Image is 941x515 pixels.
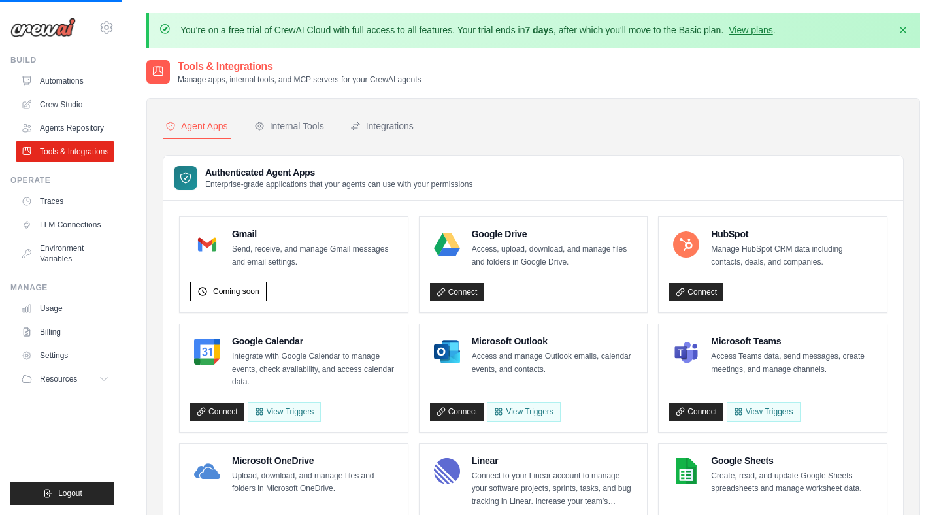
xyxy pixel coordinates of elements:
[673,339,699,365] img: Microsoft Teams Logo
[180,24,776,37] p: You're on a free trial of CrewAI Cloud with full access to all features. Your trial ends in , aft...
[205,179,473,190] p: Enterprise-grade applications that your agents can use with your permissions
[232,243,397,269] p: Send, receive, and manage Gmail messages and email settings.
[727,402,800,422] : View Triggers
[232,454,397,467] h4: Microsoft OneDrive
[10,18,76,37] img: Logo
[729,25,772,35] a: View plans
[711,243,876,269] p: Manage HubSpot CRM data including contacts, deals, and companies.
[16,118,114,139] a: Agents Repository
[16,214,114,235] a: LLM Connections
[205,166,473,179] h3: Authenticated Agent Apps
[430,403,484,421] a: Connect
[16,238,114,269] a: Environment Variables
[711,454,876,467] h4: Google Sheets
[472,454,637,467] h4: Linear
[232,470,397,495] p: Upload, download, and manage files and folders in Microsoft OneDrive.
[487,402,560,422] : View Triggers
[472,350,637,376] p: Access and manage Outlook emails, calendar events, and contacts.
[472,470,637,508] p: Connect to your Linear account to manage your software projects, sprints, tasks, and bug tracking...
[434,458,460,484] img: Linear Logo
[194,339,220,365] img: Google Calendar Logo
[194,231,220,257] img: Gmail Logo
[673,231,699,257] img: HubSpot Logo
[430,283,484,301] a: Connect
[16,345,114,366] a: Settings
[472,335,637,348] h4: Microsoft Outlook
[472,243,637,269] p: Access, upload, download, and manage files and folders in Google Drive.
[178,75,421,85] p: Manage apps, internal tools, and MCP servers for your CrewAI agents
[669,403,723,421] a: Connect
[16,322,114,342] a: Billing
[711,470,876,495] p: Create, read, and update Google Sheets spreadsheets and manage worksheet data.
[232,350,397,389] p: Integrate with Google Calendar to manage events, check availability, and access calendar data.
[232,227,397,241] h4: Gmail
[348,114,416,139] button: Integrations
[16,94,114,115] a: Crew Studio
[213,286,259,297] span: Coming soon
[669,283,723,301] a: Connect
[10,482,114,505] button: Logout
[40,374,77,384] span: Resources
[248,402,321,422] button: View Triggers
[673,458,699,484] img: Google Sheets Logo
[58,488,82,499] span: Logout
[165,120,228,133] div: Agent Apps
[10,175,114,186] div: Operate
[254,120,324,133] div: Internal Tools
[16,71,114,91] a: Automations
[16,141,114,162] a: Tools & Integrations
[10,282,114,293] div: Manage
[194,458,220,484] img: Microsoft OneDrive Logo
[711,227,876,241] h4: HubSpot
[163,114,231,139] button: Agent Apps
[525,25,553,35] strong: 7 days
[472,227,637,241] h4: Google Drive
[232,335,397,348] h4: Google Calendar
[16,191,114,212] a: Traces
[711,335,876,348] h4: Microsoft Teams
[10,55,114,65] div: Build
[434,231,460,257] img: Google Drive Logo
[434,339,460,365] img: Microsoft Outlook Logo
[16,369,114,390] button: Resources
[252,114,327,139] button: Internal Tools
[711,350,876,376] p: Access Teams data, send messages, create meetings, and manage channels.
[16,298,114,319] a: Usage
[350,120,414,133] div: Integrations
[190,403,244,421] a: Connect
[178,59,421,75] h2: Tools & Integrations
